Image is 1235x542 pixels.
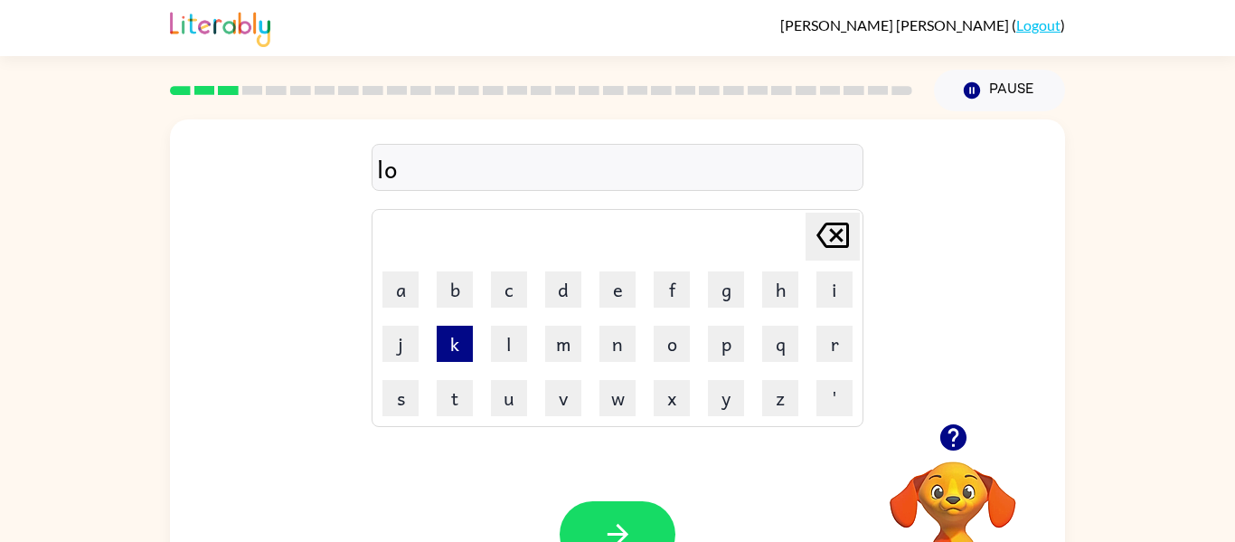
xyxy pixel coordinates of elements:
[708,326,744,362] button: p
[599,271,636,308] button: e
[599,326,636,362] button: n
[437,271,473,308] button: b
[382,380,419,416] button: s
[491,326,527,362] button: l
[780,16,1065,33] div: ( )
[545,380,581,416] button: v
[816,326,853,362] button: r
[762,380,798,416] button: z
[708,271,744,308] button: g
[491,380,527,416] button: u
[170,7,270,47] img: Literably
[377,149,858,187] div: lo
[762,326,798,362] button: q
[780,16,1012,33] span: [PERSON_NAME] [PERSON_NAME]
[1016,16,1061,33] a: Logout
[382,326,419,362] button: j
[934,70,1065,111] button: Pause
[816,380,853,416] button: '
[545,326,581,362] button: m
[545,271,581,308] button: d
[654,380,690,416] button: x
[708,380,744,416] button: y
[437,326,473,362] button: k
[382,271,419,308] button: a
[654,326,690,362] button: o
[762,271,798,308] button: h
[491,271,527,308] button: c
[654,271,690,308] button: f
[816,271,853,308] button: i
[599,380,636,416] button: w
[437,380,473,416] button: t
